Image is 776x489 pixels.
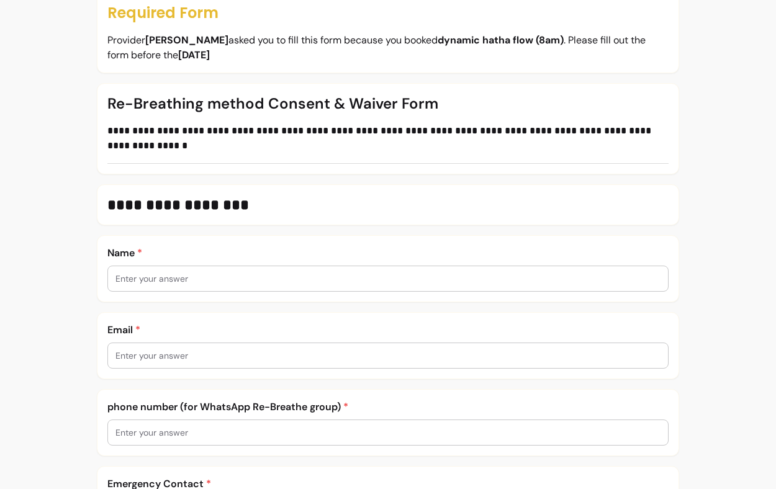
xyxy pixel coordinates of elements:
[115,272,661,285] input: Enter your answer
[145,34,228,47] b: [PERSON_NAME]
[115,426,661,439] input: Enter your answer
[178,48,210,61] b: [DATE]
[107,246,669,261] p: Name
[107,94,669,114] p: Re-Breathing method Consent & Waiver Form
[107,323,669,338] p: Email
[115,349,661,362] input: Enter your answer
[107,3,669,23] p: Required Form
[107,400,669,415] p: phone number (for WhatsApp Re-Breathe group)
[107,33,669,63] p: Provider asked you to fill this form because you booked . Please fill out the form before the
[438,34,564,47] b: dynamic hatha flow (8am)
